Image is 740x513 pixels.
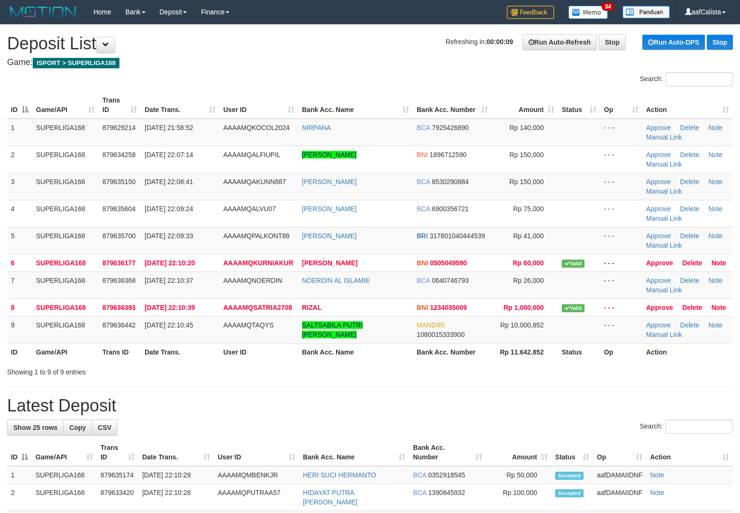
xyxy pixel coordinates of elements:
[13,424,57,431] span: Show 25 rows
[7,271,32,298] td: 7
[7,58,733,67] h4: Game:
[486,466,551,484] td: Rp 50,000
[600,200,642,227] td: - - -
[32,439,97,466] th: Game/API: activate to sort column ascending
[551,439,593,466] th: Status: activate to sort column ascending
[646,205,671,213] a: Approve
[303,471,376,479] a: HERI SUCI HERMANTO
[32,227,99,254] td: SUPERLIGA168
[223,259,293,267] span: AAAAMQKURNIAKUR
[600,343,642,361] th: Op
[562,304,585,312] span: Valid transaction
[666,72,733,86] input: Search:
[646,259,673,267] a: Approve
[646,160,682,168] a: Manual Link
[646,124,671,131] a: Approve
[145,259,195,267] span: [DATE] 22:10:20
[102,304,136,311] span: 879636393
[492,92,558,119] th: Amount: activate to sort column ascending
[141,343,219,361] th: Date Trans.
[7,420,64,436] a: Show 25 rows
[486,38,513,46] strong: 00:00:09
[32,484,97,511] td: SUPERLIGA168
[600,271,642,298] td: - - -
[138,484,214,511] td: [DATE] 22:10:28
[102,321,136,329] span: 879636442
[102,277,136,284] span: 879636368
[646,286,682,294] a: Manual Link
[7,5,79,19] img: MOTION_logo.png
[513,232,544,240] span: Rp 41,000
[432,124,469,131] span: Copy 7925426890 to clipboard
[98,424,111,431] span: CSV
[7,254,32,271] td: 6
[646,232,671,240] a: Approve
[503,304,544,311] span: Rp 1,000,000
[666,420,733,434] input: Search:
[486,439,551,466] th: Amount: activate to sort column ascending
[417,205,430,213] span: BCA
[680,232,699,240] a: Delete
[513,205,544,213] span: Rp 75,000
[303,489,357,506] a: HIDAYAT PUTRA [PERSON_NAME]
[417,124,430,131] span: BCA
[428,471,465,479] span: Copy 0352918545 to clipboard
[417,331,465,338] span: Copy 1080015333900 to clipboard
[642,35,705,50] a: Run Auto-DPS
[91,420,118,436] a: CSV
[680,205,699,213] a: Delete
[145,232,193,240] span: [DATE] 22:09:33
[223,321,274,329] span: AAAAMQTAQYS
[646,439,733,466] th: Action: activate to sort column ascending
[507,6,554,19] img: Feedback.jpg
[600,298,642,316] td: - - -
[680,321,699,329] a: Delete
[500,321,544,329] span: Rp 10,000,852
[145,277,193,284] span: [DATE] 22:10:37
[214,466,299,484] td: AAAAMQMBENKJR
[145,151,193,159] span: [DATE] 22:07:14
[712,304,726,311] a: Note
[646,215,682,222] a: Manual Link
[7,119,32,146] td: 1
[302,151,356,159] a: [PERSON_NAME]
[302,277,370,284] a: NOERDIN AL ISLAMIE
[640,420,733,434] label: Search:
[709,277,723,284] a: Note
[32,316,99,343] td: SUPERLIGA168
[432,277,469,284] span: Copy 0640746793 to clipboard
[707,35,733,50] a: Stop
[7,298,32,316] td: 8
[102,151,136,159] span: 879634258
[562,260,585,268] span: Valid transaction
[7,343,32,361] th: ID
[709,178,723,186] a: Note
[513,259,544,267] span: Rp 60,000
[428,489,465,496] span: Copy 1390845932 to clipboard
[102,259,136,267] span: 879636177
[600,92,642,119] th: Op: activate to sort column ascending
[7,396,733,415] h1: Latest Deposit
[102,178,136,186] span: 879635150
[302,178,356,186] a: [PERSON_NAME]
[417,259,428,267] span: BNI
[709,151,723,159] a: Note
[600,173,642,200] td: - - -
[223,277,282,284] span: AAAAMQNOERDIN
[680,124,699,131] a: Delete
[430,304,467,311] span: Copy 1234035009 to clipboard
[141,92,219,119] th: Date Trans.: activate to sort column ascending
[214,484,299,511] td: AAAAMQPUTRAA57
[646,304,673,311] a: Approve
[302,205,356,213] a: [PERSON_NAME]
[99,92,141,119] th: Trans ID: activate to sort column ascending
[223,178,286,186] span: AAAAMQAKUNN887
[413,471,426,479] span: BCA
[558,92,600,119] th: Status: activate to sort column ascending
[446,38,513,46] span: Refreshing in:
[602,2,614,11] span: 34
[640,72,733,86] label: Search:
[413,489,426,496] span: BCA
[413,92,492,119] th: Bank Acc. Number: activate to sort column ascending
[600,119,642,146] td: - - -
